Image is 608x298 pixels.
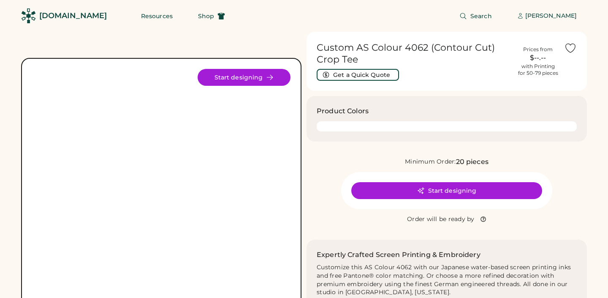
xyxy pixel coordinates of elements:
[317,42,512,66] h1: Custom AS Colour 4062 (Contour Cut) Crop Tee
[525,12,577,20] div: [PERSON_NAME]
[449,8,502,25] button: Search
[39,11,107,21] div: [DOMAIN_NAME]
[470,13,492,19] span: Search
[198,69,290,86] button: Start designing
[131,8,183,25] button: Resources
[317,263,577,297] div: Customize this AS Colour 4062 with our Japanese water-based screen printing inks and free Pantone...
[517,53,559,63] div: $--.--
[317,106,369,116] h3: Product Colors
[317,69,399,81] button: Get a Quick Quote
[21,8,36,23] img: Rendered Logo - Screens
[405,158,456,166] div: Minimum Order:
[523,46,553,53] div: Prices from
[188,8,235,25] button: Shop
[407,215,475,224] div: Order will be ready by
[351,182,542,199] button: Start designing
[198,13,214,19] span: Shop
[317,250,480,260] h2: Expertly Crafted Screen Printing & Embroidery
[518,63,558,77] div: with Printing for 50-79 pieces
[456,157,489,167] div: 20 pieces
